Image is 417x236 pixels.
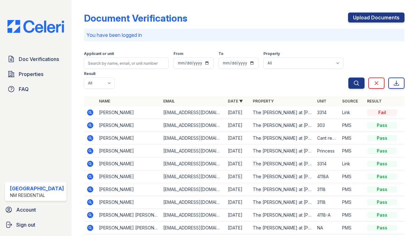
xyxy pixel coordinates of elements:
input: Search by name, email, or unit number [84,58,169,69]
a: Properties [5,68,66,80]
td: The [PERSON_NAME] at [PERSON_NAME][GEOGRAPHIC_DATA] [250,158,315,170]
a: Account [2,203,69,216]
td: Princess [315,145,340,158]
td: [EMAIL_ADDRESS][DOMAIN_NAME] [161,158,225,170]
div: Pass [367,122,397,128]
a: Upload Documents [348,13,405,23]
td: [PERSON_NAME] [96,119,161,132]
td: [EMAIL_ADDRESS][DOMAIN_NAME] [161,196,225,209]
td: 4118A [315,170,340,183]
div: Fail [367,109,397,116]
a: Date ▼ [228,99,243,103]
td: The [PERSON_NAME] at [PERSON_NAME][GEOGRAPHIC_DATA] [250,196,315,209]
td: PMS [340,119,365,132]
td: [PERSON_NAME] [96,132,161,145]
a: Email [163,99,175,103]
td: [DATE] [225,196,250,209]
span: Properties [19,70,43,78]
td: 303 [315,119,340,132]
a: Source [342,99,358,103]
td: 3314 [315,158,340,170]
div: Pass [367,173,397,180]
td: [PERSON_NAME] [96,145,161,158]
a: Sign out [2,218,69,231]
td: NA [315,222,340,234]
td: The [PERSON_NAME] at [PERSON_NAME][GEOGRAPHIC_DATA] [250,209,315,222]
td: The [PERSON_NAME] at [PERSON_NAME][GEOGRAPHIC_DATA] [250,222,315,234]
span: FAQ [19,85,29,93]
span: Account [16,206,36,213]
td: [DATE] [225,183,250,196]
td: PMS [340,170,365,183]
td: [EMAIL_ADDRESS][DOMAIN_NAME] [161,145,225,158]
a: Result [367,99,382,103]
td: 4118-A [315,209,340,222]
td: Link [340,106,365,119]
div: Document Verifications [84,13,187,24]
td: [PERSON_NAME] [PERSON_NAME] [96,209,161,222]
td: 3314 [315,106,340,119]
td: [EMAIL_ADDRESS][DOMAIN_NAME] [161,132,225,145]
td: PMS [340,132,365,145]
td: [EMAIL_ADDRESS][DOMAIN_NAME] [161,209,225,222]
td: [PERSON_NAME] [96,158,161,170]
div: Pass [367,225,397,231]
td: The [PERSON_NAME] at [PERSON_NAME][GEOGRAPHIC_DATA] [250,183,315,196]
a: Doc Verifications [5,53,66,65]
label: From [174,51,183,56]
td: The [PERSON_NAME] at [PERSON_NAME][GEOGRAPHIC_DATA] [250,132,315,145]
td: [DATE] [225,106,250,119]
td: [DATE] [225,145,250,158]
td: The [PERSON_NAME] at [PERSON_NAME][GEOGRAPHIC_DATA] [250,170,315,183]
td: [DATE] [225,158,250,170]
div: [GEOGRAPHIC_DATA] [10,185,64,192]
label: Property [263,51,280,56]
td: Link [340,158,365,170]
div: Pass [367,212,397,218]
div: Pass [367,148,397,154]
label: To [218,51,223,56]
img: CE_Logo_Blue-a8612792a0a2168367f1c8372b55b34899dd931a85d93a1a3d3e32e68fde9ad4.png [2,20,69,33]
a: FAQ [5,83,66,95]
td: [EMAIL_ADDRESS][DOMAIN_NAME] [161,119,225,132]
div: Pass [367,161,397,167]
td: 3118 [315,183,340,196]
span: Doc Verifications [19,55,59,63]
td: [EMAIL_ADDRESS][DOMAIN_NAME] [161,183,225,196]
span: Sign out [16,221,35,228]
div: Pass [367,199,397,205]
a: Name [99,99,110,103]
label: Applicant or unit [84,51,114,56]
td: [DATE] [225,209,250,222]
a: Unit [317,99,326,103]
td: [PERSON_NAME] [96,170,161,183]
td: PMS [340,183,365,196]
td: [DATE] [225,119,250,132]
td: [PERSON_NAME] [PERSON_NAME] [96,222,161,234]
td: Cant remember [315,132,340,145]
td: PMS [340,145,365,158]
td: The [PERSON_NAME] at [PERSON_NAME][GEOGRAPHIC_DATA] [250,119,315,132]
td: 3118 [315,196,340,209]
td: The [PERSON_NAME] at [PERSON_NAME][GEOGRAPHIC_DATA] [250,106,315,119]
div: Pass [367,135,397,141]
td: The [PERSON_NAME] at [PERSON_NAME][GEOGRAPHIC_DATA] [250,145,315,158]
td: PMS [340,196,365,209]
td: [EMAIL_ADDRESS][DOMAIN_NAME] [161,170,225,183]
td: [DATE] [225,222,250,234]
td: [DATE] [225,132,250,145]
td: [EMAIL_ADDRESS][DOMAIN_NAME] [161,222,225,234]
td: [DATE] [225,170,250,183]
td: [PERSON_NAME] [96,183,161,196]
div: NM Residential [10,192,64,198]
div: Pass [367,186,397,193]
label: Result [84,71,96,76]
td: [EMAIL_ADDRESS][DOMAIN_NAME] [161,106,225,119]
td: PMS [340,222,365,234]
a: Property [253,99,274,103]
td: PMS [340,209,365,222]
td: [PERSON_NAME] [96,106,161,119]
td: [PERSON_NAME] [96,196,161,209]
p: You have been logged in [86,31,402,39]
